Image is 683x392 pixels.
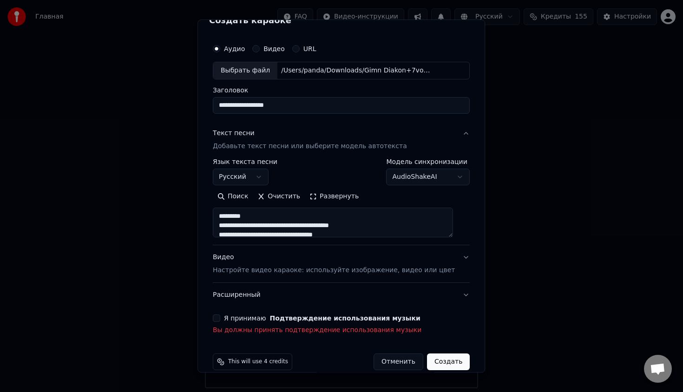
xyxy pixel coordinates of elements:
button: Развернуть [305,189,363,204]
h2: Создать караоке [209,16,473,25]
div: Текст песниДобавьте текст песни или выберите модель автотекста [213,158,470,245]
p: Настройте видео караоке: используйте изображение, видео или цвет [213,266,455,275]
label: Видео [263,46,285,52]
div: Видео [213,253,455,275]
button: Создать [427,353,470,370]
label: Заголовок [213,87,470,93]
p: Добавьте текст песни или выберите модель автотекста [213,142,407,151]
span: This will use 4 credits [228,358,288,366]
div: Текст песни [213,129,255,138]
button: Расширенный [213,283,470,307]
div: /Users/panda/Downloads/Gimn Diakon+7voice+.mp3 [277,66,435,75]
button: Поиск [213,189,253,204]
label: Язык текста песни [213,158,277,165]
button: Очистить [253,189,305,204]
div: Выбрать файл [213,62,277,79]
button: Отменить [374,353,423,370]
label: Модель синхронизации [387,158,470,165]
button: ВидеоНастройте видео караоке: используйте изображение, видео или цвет [213,245,470,282]
label: Аудио [224,46,245,52]
button: Я принимаю [270,315,420,321]
button: Текст песниДобавьте текст песни или выберите модель автотекста [213,121,470,158]
label: URL [303,46,316,52]
label: Я принимаю [224,315,420,321]
p: Вы должны принять подтверждение использования музыки [213,326,470,335]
